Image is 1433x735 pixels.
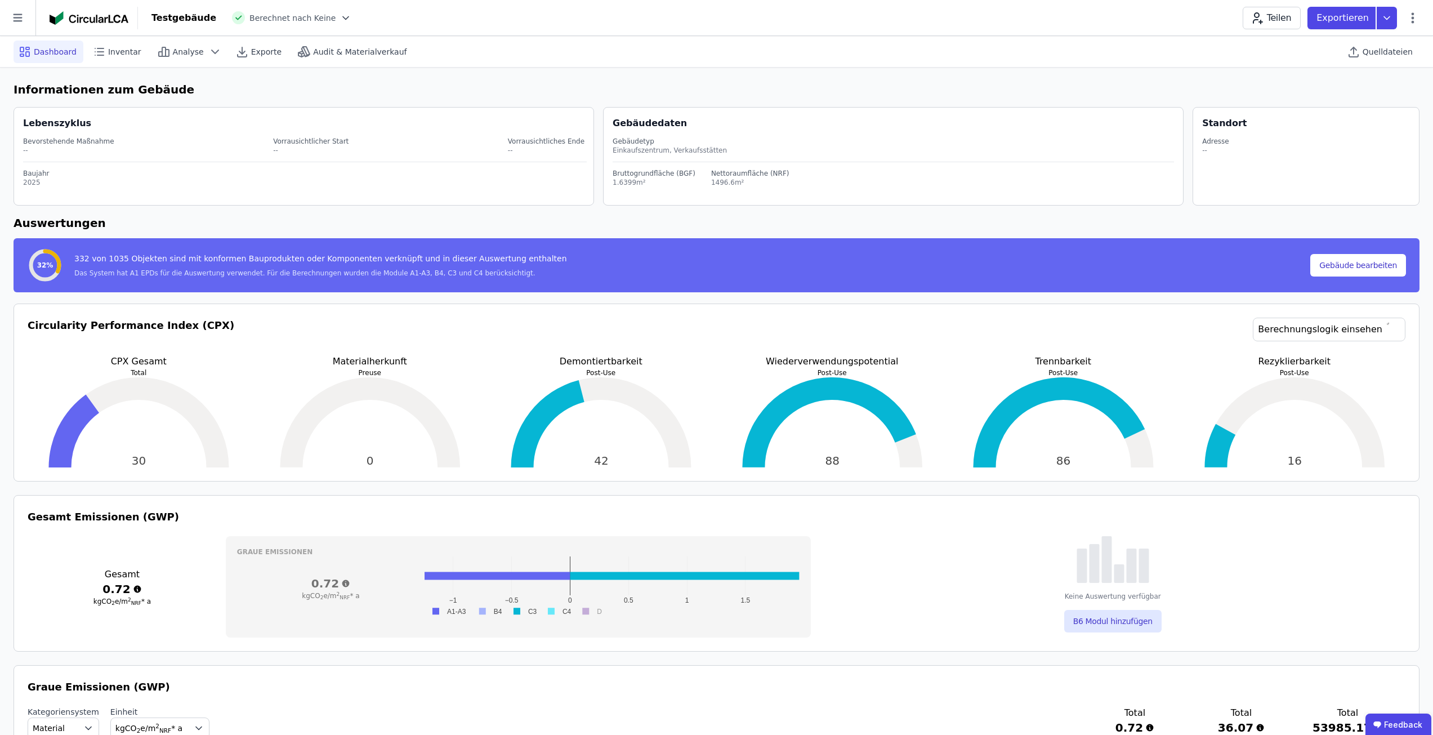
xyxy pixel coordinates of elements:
span: Quelldateien [1363,46,1413,57]
sub: 2 [111,600,115,606]
label: Kategoriensystem [28,706,99,718]
h3: 0.72 [28,581,217,597]
sup: 2 [337,591,340,597]
button: Gebäude bearbeiten [1310,254,1406,277]
p: Materialherkunft [259,355,481,368]
div: Testgebäude [151,11,216,25]
h3: Total [1206,706,1276,720]
sup: 2 [128,597,131,603]
span: Material [33,723,65,734]
sub: 2 [320,595,324,600]
p: Total [28,368,250,377]
h3: Circularity Performance Index (CPX) [28,318,234,355]
div: Das System hat A1 EPDs für die Auswertung verwendet. Für die Berechnungen wurden die Module A1-A3... [74,269,567,278]
div: 1496.6m² [711,178,789,187]
div: -- [1202,146,1229,155]
h6: Informationen zum Gebäude [14,81,1419,98]
span: Exporte [251,46,282,57]
h3: 0.72 [237,576,425,591]
div: -- [273,146,349,155]
sub: NRF [340,595,350,600]
p: Preuse [259,368,481,377]
sub: NRF [159,727,171,734]
span: Inventar [108,46,141,57]
div: Vorrausichtliches Ende [508,137,584,146]
h3: Gesamt Emissionen (GWP) [28,509,1405,525]
div: Adresse [1202,137,1229,146]
p: CPX Gesamt [28,355,250,368]
sub: NRF [131,600,141,606]
h6: Auswertungen [14,215,1419,231]
p: Post-Use [1184,368,1406,377]
div: Einkaufszentrum, Verkaufsstätten [613,146,1174,155]
p: Wiederverwendungspotential [721,355,944,368]
div: -- [23,146,114,155]
div: 2025 [23,178,587,187]
div: Vorrausichtlicher Start [273,137,349,146]
span: Berechnet nach Keine [249,12,336,24]
div: Bruttogrundfläche (BGF) [613,169,695,178]
div: Baujahr [23,169,587,178]
div: Bevorstehende Maßnahme [23,137,114,146]
div: Gebäudetyp [613,137,1174,146]
p: Post-Use [490,368,712,377]
label: Einheit [110,706,209,718]
p: Trennbarkeit [952,355,1175,368]
div: Standort [1202,117,1247,130]
p: Exportieren [1316,11,1371,25]
p: Post-Use [952,368,1175,377]
div: 332 von 1035 Objekten sind mit konformen Bauprodukten oder Komponenten verknüpft und in dieser Au... [74,253,567,269]
div: -- [508,146,584,155]
a: Berechnungslogik einsehen [1253,318,1405,341]
div: Nettoraumfläche (NRF) [711,169,789,178]
button: B6 Modul hinzufügen [1064,610,1162,632]
span: 32% [37,261,53,270]
p: Post-Use [721,368,944,377]
h3: Total [1313,706,1383,720]
div: Keine Auswertung verfügbar [1065,592,1161,601]
h3: Graue Emissionen [237,547,800,556]
h3: Total [1100,706,1170,720]
span: kgCO e/m * a [93,598,151,605]
span: kgCO e/m * a [302,592,359,600]
h3: Gesamt [28,568,217,581]
sup: 2 [155,723,159,729]
div: Lebenszyklus [23,117,91,130]
img: empty-state [1077,536,1149,583]
div: 1.6399m² [613,178,695,187]
sub: 2 [137,727,141,734]
img: Concular [50,11,128,25]
span: Dashboard [34,46,77,57]
p: Rezyklierbarkeit [1184,355,1406,368]
button: Teilen [1243,7,1301,29]
span: Audit & Materialverkauf [313,46,407,57]
span: kgCO e/m * a [115,724,182,733]
span: Analyse [173,46,204,57]
div: Gebäudedaten [613,117,1183,130]
p: Demontiertbarkeit [490,355,712,368]
h3: Graue Emissionen (GWP) [28,679,1405,695]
